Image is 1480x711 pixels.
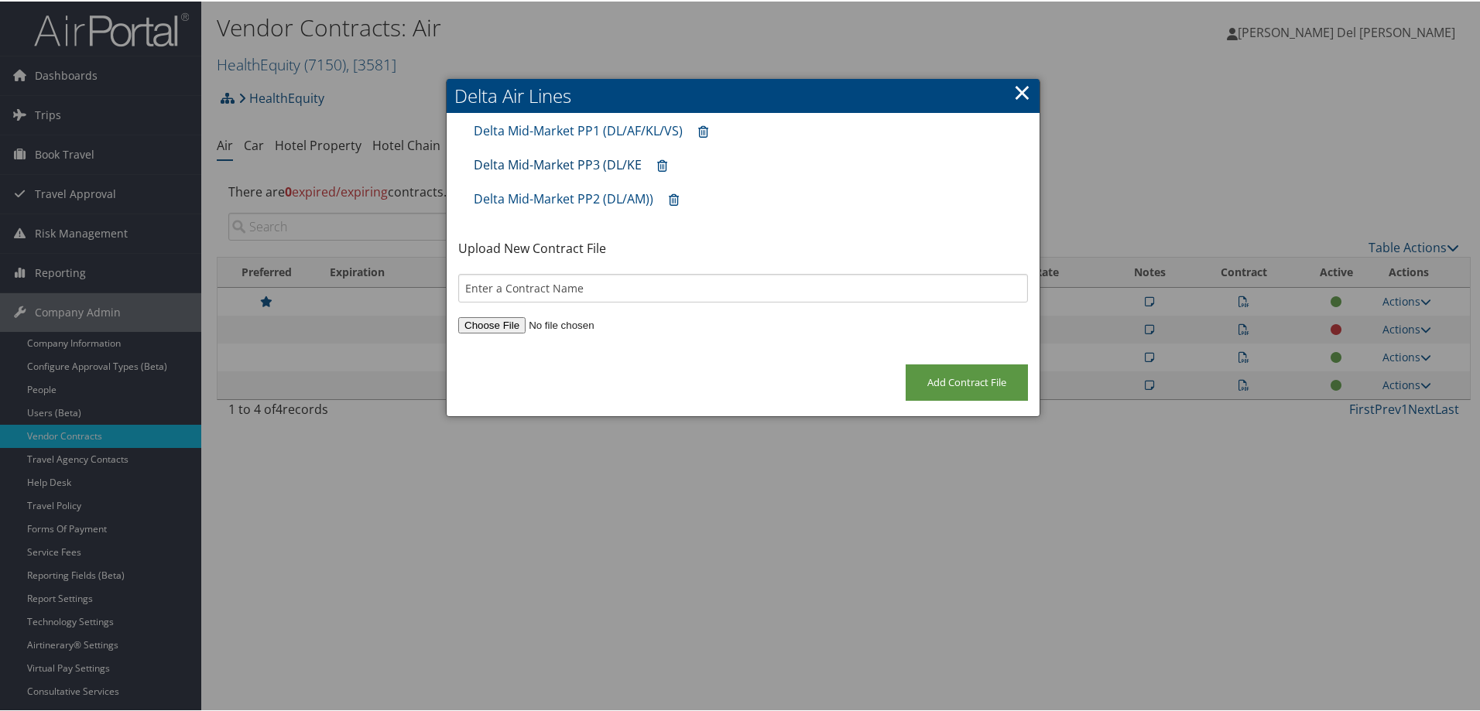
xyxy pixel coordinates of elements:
a: Remove contract [690,116,716,145]
a: Remove contract [661,184,687,213]
h2: Delta Air Lines [447,77,1040,111]
a: Remove contract [649,150,675,179]
a: Delta Mid-Market PP3 (DL/KE [474,155,642,172]
input: Enter a Contract Name [458,272,1028,301]
p: Upload New Contract File [458,238,1028,258]
input: Add Contract File [906,363,1028,399]
a: Delta Mid-Market PP1 (DL/AF/KL/VS) [474,121,683,138]
a: × [1013,75,1031,106]
a: Delta Mid-Market PP2 (DL/AM)) [474,189,653,206]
